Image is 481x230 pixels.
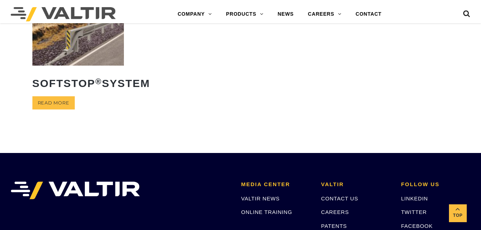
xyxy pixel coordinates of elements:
a: CONTACT [349,7,389,21]
img: SoftStop System End Terminal [32,8,124,65]
a: PATENTS [321,223,347,229]
a: FACEBOOK [401,223,433,229]
img: VALTIR [11,182,140,199]
h2: VALTIR [321,182,391,188]
a: SoftStop®System [32,8,124,94]
img: Valtir [11,7,116,21]
a: Top [449,204,467,222]
h2: FOLLOW US [401,182,470,188]
a: COMPANY [171,7,219,21]
a: VALTIR NEWS [241,195,279,201]
sup: ® [95,77,102,86]
a: Read more about “SoftStop® System” [32,96,75,109]
a: NEWS [271,7,301,21]
a: CAREERS [301,7,349,21]
h2: SoftStop System [32,72,124,94]
a: ONLINE TRAINING [241,209,292,215]
a: PRODUCTS [219,7,271,21]
h2: MEDIA CENTER [241,182,310,188]
span: Top [449,211,467,220]
a: LINKEDIN [401,195,428,201]
a: TWITTER [401,209,427,215]
a: CAREERS [321,209,349,215]
a: CONTACT US [321,195,358,201]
